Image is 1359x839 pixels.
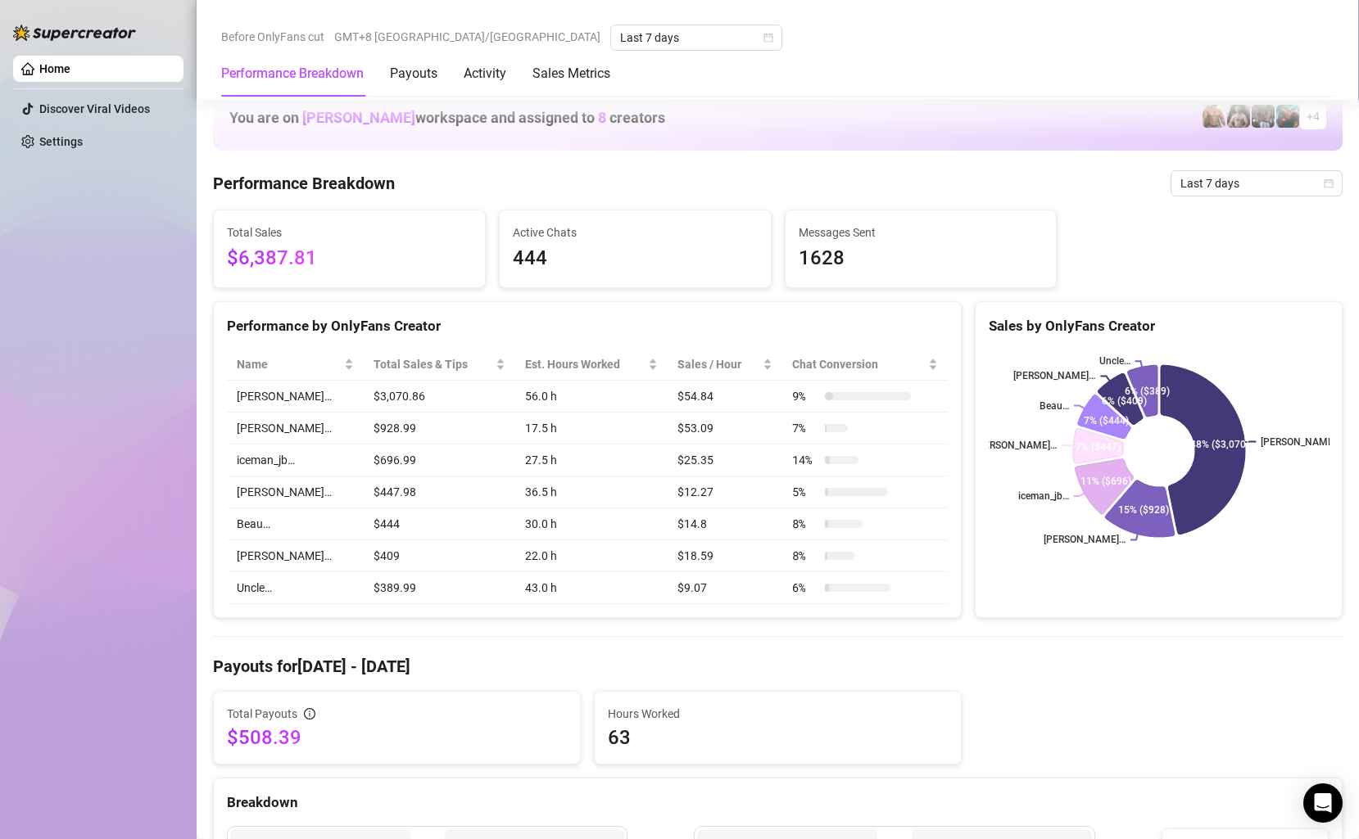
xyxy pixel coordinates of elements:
span: Hours Worked [608,705,948,723]
td: $696.99 [364,444,515,476]
td: $3,070.86 [364,381,515,413]
span: Total Payouts [227,705,297,723]
img: logo-BBDzfeDw.svg [13,25,136,41]
span: calendar [1324,178,1334,188]
span: calendar [763,33,773,43]
span: 14 % [792,451,818,469]
span: Active Chats [513,223,758,241]
td: iceman_jb… [227,444,364,476]
td: $54.84 [668,381,783,413]
span: 8 % [792,547,818,565]
td: 56.0 h [515,381,668,413]
td: 17.5 h [515,413,668,444]
text: [PERSON_NAME]… [1044,535,1126,546]
span: 63 [608,724,948,751]
span: Name [237,355,341,373]
td: $14.8 [668,508,783,540]
span: GMT+8 [GEOGRAPHIC_DATA]/[GEOGRAPHIC_DATA] [334,25,600,49]
th: Sales / Hour [668,349,783,381]
td: Uncle… [227,572,364,604]
th: Name [227,349,364,381]
td: $928.99 [364,413,515,444]
span: Last 7 days [620,25,772,50]
div: Breakdown [227,792,1329,814]
div: Est. Hours Worked [525,355,645,373]
td: $409 [364,540,515,572]
img: David [1203,105,1225,128]
div: Sales Metrics [532,64,610,83]
a: Settings [39,135,83,148]
span: Messages Sent [799,223,1044,241]
a: Discover Viral Videos [39,102,150,115]
div: Performance by OnlyFans Creator [227,315,948,337]
td: [PERSON_NAME]… [227,540,364,572]
h4: Payouts for [DATE] - [DATE] [213,655,1343,678]
td: [PERSON_NAME]… [227,381,364,413]
span: $6,387.81 [227,243,472,274]
td: 22.0 h [515,540,668,572]
span: [PERSON_NAME] [302,109,415,126]
div: Open Intercom Messenger [1303,783,1343,823]
td: 43.0 h [515,572,668,604]
td: $444 [364,508,515,540]
span: 9 % [792,387,818,405]
span: Before OnlyFans cut [221,25,324,49]
th: Chat Conversion [782,349,948,381]
span: 5 % [792,483,818,501]
span: + 4 [1307,107,1320,125]
span: Chat Conversion [792,355,925,373]
img: iceman_jb [1252,105,1275,128]
span: Total Sales [227,223,472,241]
div: Performance Breakdown [221,64,364,83]
div: Activity [464,64,506,83]
td: 27.5 h [515,444,668,476]
td: 36.5 h [515,476,668,508]
span: info-circle [304,708,315,719]
td: 30.0 h [515,508,668,540]
text: [PERSON_NAME]… [1013,371,1095,382]
text: Uncle… [1099,356,1130,368]
td: $12.27 [668,476,783,508]
img: Jake [1276,105,1299,128]
span: 6 % [792,579,818,597]
span: 7 % [792,419,818,437]
h4: Performance Breakdown [213,172,395,195]
h1: You are on workspace and assigned to creators [229,109,665,127]
td: [PERSON_NAME]… [227,476,364,508]
span: Sales / Hour [677,355,760,373]
span: Total Sales & Tips [374,355,492,373]
td: $25.35 [668,444,783,476]
td: $9.07 [668,572,783,604]
img: Marcus [1227,105,1250,128]
div: Payouts [390,64,437,83]
span: 8 [598,109,606,126]
text: [PERSON_NAME]… [975,440,1057,451]
td: $389.99 [364,572,515,604]
text: iceman_jb… [1018,490,1069,502]
td: $18.59 [668,540,783,572]
th: Total Sales & Tips [364,349,515,381]
span: 1628 [799,243,1044,274]
td: $53.09 [668,413,783,444]
a: Home [39,62,70,75]
text: Beau… [1040,400,1069,412]
td: [PERSON_NAME]… [227,413,364,444]
div: Sales by OnlyFans Creator [989,315,1329,337]
span: Last 7 days [1180,171,1333,196]
td: $447.98 [364,476,515,508]
span: 8 % [792,515,818,533]
span: 444 [513,243,758,274]
text: [PERSON_NAME]… [1261,436,1343,448]
span: $508.39 [227,724,567,751]
td: Beau… [227,508,364,540]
